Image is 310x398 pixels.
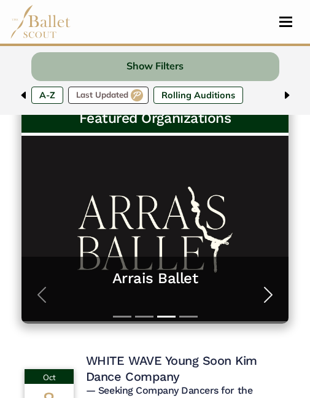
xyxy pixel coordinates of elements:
[179,310,198,324] button: Slide 4
[31,87,63,104] label: A-Z
[157,310,176,324] button: Slide 3
[153,87,243,104] label: Rolling Auditions
[34,269,276,288] a: Arrais Ballet
[25,369,74,384] div: Oct
[86,353,279,384] h4: WHITE WAVE Young Soon Kim Dance Company
[271,16,300,28] button: Toggle navigation
[113,310,131,324] button: Slide 1
[31,109,279,128] h3: Featured Organizations
[68,87,149,104] label: Last Updated
[135,310,153,324] button: Slide 2
[31,52,279,81] button: Show Filters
